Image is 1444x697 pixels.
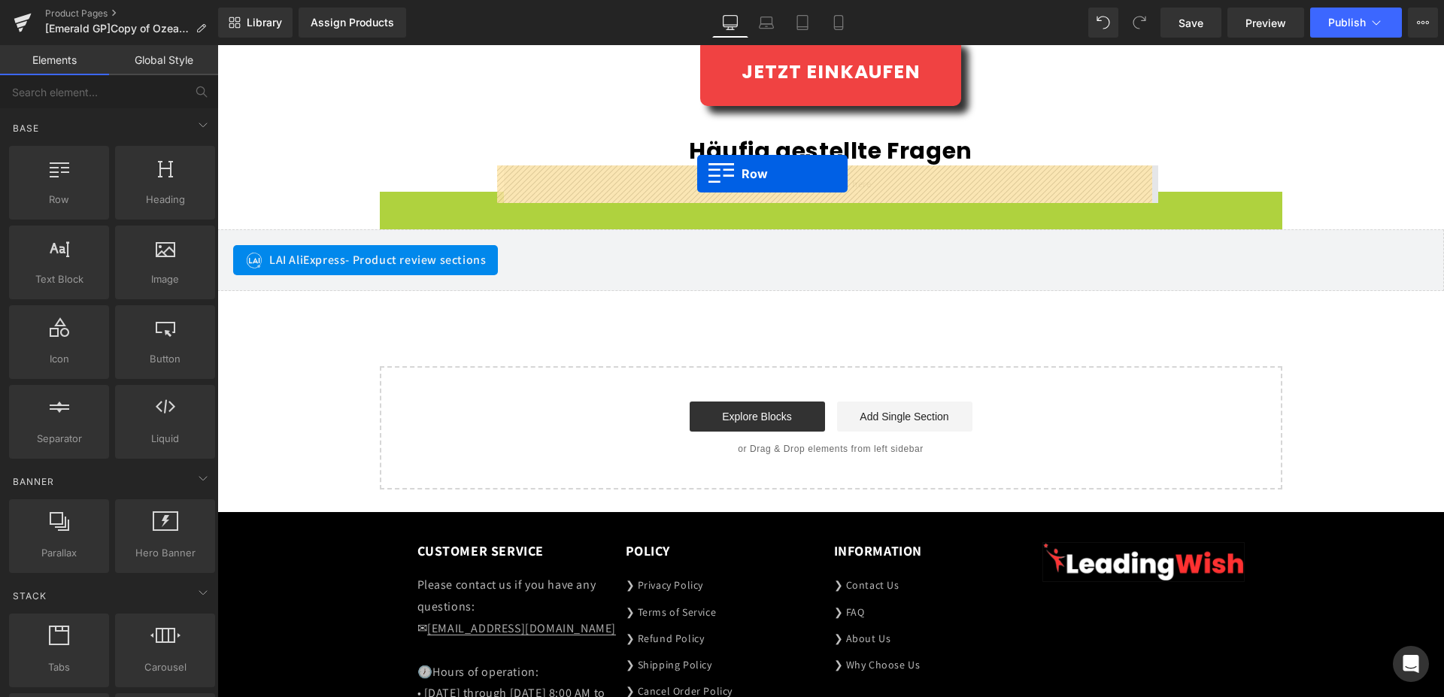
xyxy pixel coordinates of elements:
[617,531,682,553] a: ❯ Contact Us
[1179,15,1203,31] span: Save
[1393,646,1429,682] div: Open Intercom Messenger
[311,17,394,29] div: Assign Products
[712,8,748,38] a: Desktop
[187,399,1041,409] p: or Drag & Drop elements from left sidebar
[210,575,399,591] a: [EMAIL_ADDRESS][DOMAIN_NAME]
[120,271,211,287] span: Image
[617,580,674,607] a: ❯ About Us
[408,497,611,514] h2: POLICY
[200,497,402,514] h2: CUSTOMER SERVICE
[1310,8,1402,38] button: Publish
[617,497,819,514] h2: INFORMATION
[52,206,268,224] span: LAI AliExpress
[11,474,56,489] span: Banner
[14,351,105,367] span: Icon
[45,23,190,35] span: [Emerald GP]Copy of Ozeans || [DATE] ||
[748,8,784,38] a: Laptop
[14,431,105,447] span: Separator
[128,207,268,223] span: - Product review sections
[821,8,857,38] a: Mobile
[120,545,211,561] span: Hero Banner
[1408,8,1438,38] button: More
[109,45,218,75] a: Global Style
[218,8,293,38] a: New Library
[14,271,105,287] span: Text Block
[617,607,703,633] a: ❯ Why Choose Us
[1245,15,1286,31] span: Preview
[620,356,755,386] a: Add Single Section
[1227,8,1304,38] a: Preview
[1124,8,1154,38] button: Redo
[617,554,648,580] a: ❯ FAQ
[1088,8,1118,38] button: Undo
[120,351,211,367] span: Button
[120,431,211,447] span: Liquid
[14,192,105,208] span: Row
[408,633,516,659] a: ❯ Cancel Order Policy
[408,531,487,553] a: ❯ Privacy Policy
[408,607,495,633] a: ❯ Shipping Policy
[120,192,211,208] span: Heading
[784,8,821,38] a: Tablet
[472,356,608,386] a: Explore Blocks
[120,659,211,675] span: Carousel
[45,8,218,20] a: Product Pages
[14,659,105,675] span: Tabs
[408,580,487,607] a: ❯ Refund Policy
[11,589,48,603] span: Stack
[524,16,703,38] span: JETZT EINKAUFEN
[14,545,105,561] span: Parallax
[247,16,282,29] span: Library
[189,91,1039,120] h1: Häufig gestellte Fragen
[1328,17,1366,29] span: Publish
[11,121,41,135] span: Base
[408,554,499,580] a: ❯ Terms of Service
